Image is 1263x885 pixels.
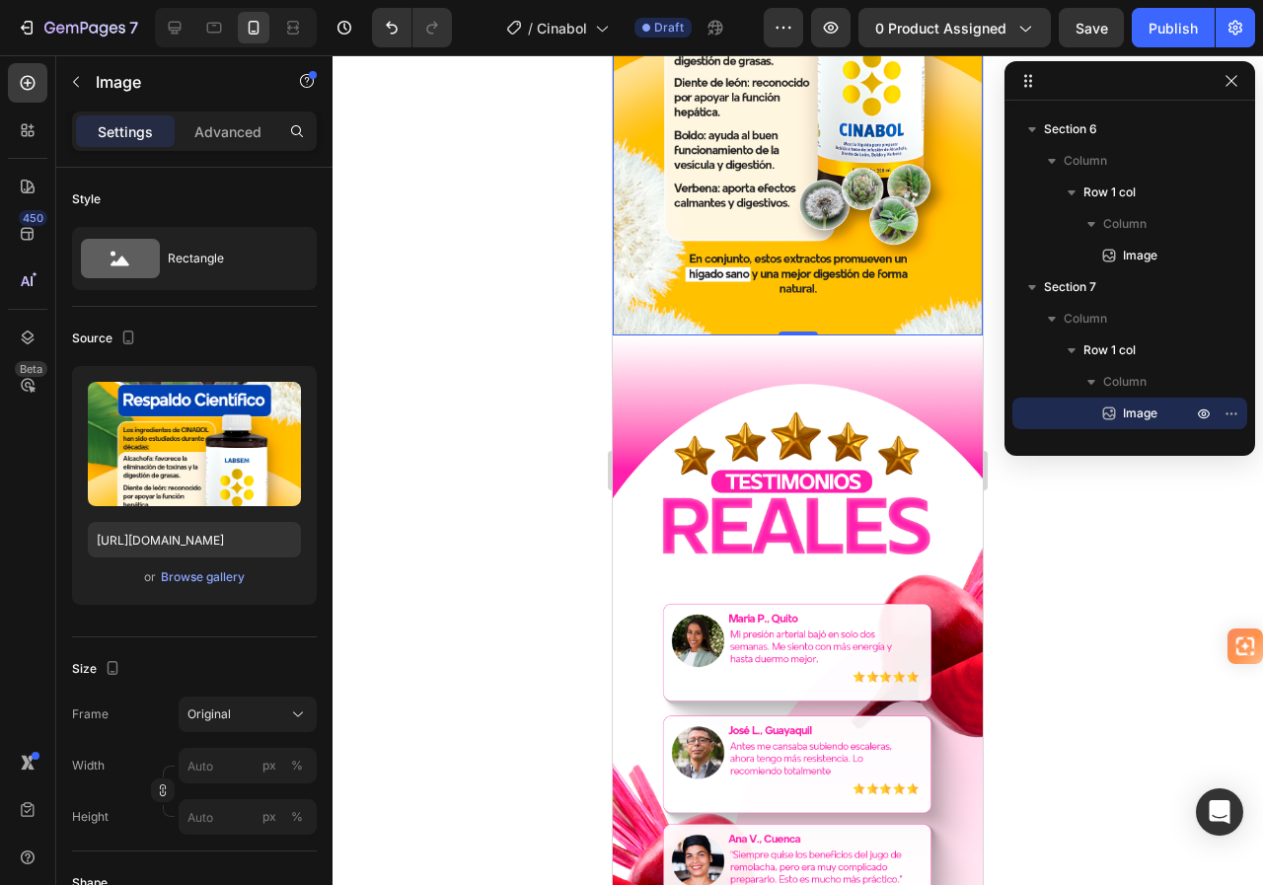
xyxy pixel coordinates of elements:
input: px% [179,748,317,783]
span: or [144,565,156,589]
p: Settings [98,121,153,142]
span: Column [1064,151,1107,171]
div: Source [72,326,140,352]
div: Open Intercom Messenger [1196,788,1243,836]
p: Image [96,70,263,94]
span: Row 1 col [1083,340,1136,360]
label: Width [72,757,105,774]
span: Image [1123,404,1157,423]
label: Frame [72,705,109,723]
div: px [262,808,276,826]
div: px [262,757,276,774]
button: % [258,805,281,829]
span: Section 6 [1044,119,1097,139]
div: Style [72,190,101,208]
span: Image [1123,246,1157,265]
div: Undo/Redo [372,8,452,47]
span: Cinabol [537,18,587,38]
div: 450 [19,210,47,226]
button: px [285,754,309,777]
span: 0 product assigned [875,18,1006,38]
input: px% [179,799,317,835]
span: Column [1064,309,1107,329]
div: Size [72,656,124,683]
div: Publish [1149,18,1198,38]
div: Browse gallery [161,568,245,586]
span: Column [1103,372,1147,392]
button: px [285,805,309,829]
button: 7 [8,8,147,47]
button: Publish [1132,8,1215,47]
button: % [258,754,281,777]
span: / [528,18,533,38]
iframe: Design area [613,55,983,885]
span: Draft [654,19,684,37]
button: Original [179,697,317,732]
img: preview-image [88,382,301,506]
span: Row 1 col [1083,183,1136,202]
span: Save [1076,20,1108,37]
span: Section 7 [1044,277,1096,297]
button: Browse gallery [160,567,246,587]
div: Beta [15,361,47,377]
span: Original [187,705,231,723]
label: Height [72,808,109,826]
button: Save [1059,8,1124,47]
div: Rectangle [168,236,288,281]
p: Advanced [194,121,261,142]
button: 0 product assigned [858,8,1051,47]
p: 7 [129,16,138,39]
span: Column [1103,214,1147,234]
input: https://example.com/image.jpg [88,522,301,557]
div: % [291,757,303,774]
div: % [291,808,303,826]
